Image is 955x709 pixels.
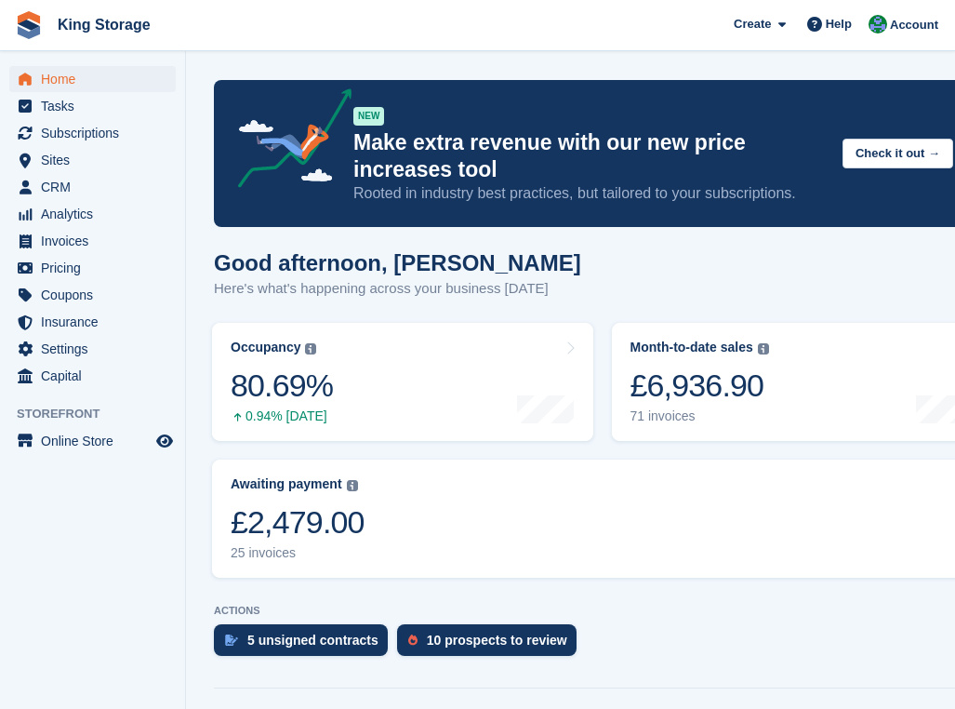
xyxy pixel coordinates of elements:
[41,174,153,200] span: CRM
[9,66,176,92] a: menu
[630,340,753,355] div: Month-to-date sales
[212,323,593,441] a: Occupancy 80.69% 0.94% [DATE]
[41,93,153,119] span: Tasks
[41,282,153,308] span: Coupons
[347,480,358,491] img: icon-info-grey-7440780725fd019a000dd9b08b2336e03edf1995a4989e88bcd33f0948082b44.svg
[214,624,397,665] a: 5 unsigned contracts
[9,120,176,146] a: menu
[231,340,300,355] div: Occupancy
[353,183,828,204] p: Rooted in industry best practices, but tailored to your subscriptions.
[9,255,176,281] a: menu
[214,278,581,300] p: Here's what's happening across your business [DATE]
[630,367,769,405] div: £6,936.90
[231,408,333,424] div: 0.94% [DATE]
[231,367,333,405] div: 80.69%
[353,107,384,126] div: NEW
[153,430,176,452] a: Preview store
[842,139,953,169] button: Check it out →
[9,282,176,308] a: menu
[222,88,352,194] img: price-adjustments-announcement-icon-8257ccfd72463d97f412b2fc003d46551f7dbcb40ab6d574587a9cd5c0d94...
[15,11,43,39] img: stora-icon-8386f47178a22dfd0bd8f6a31ec36ba5ce8667c1dd55bd0f319d3a0aa187defe.svg
[758,343,769,354] img: icon-info-grey-7440780725fd019a000dd9b08b2336e03edf1995a4989e88bcd33f0948082b44.svg
[890,16,938,34] span: Account
[408,635,418,646] img: prospect-51fa495bee0391a8d652442698ab0144808aea92771e9ea1ae160a38d050c398.svg
[41,309,153,335] span: Insurance
[9,363,176,389] a: menu
[41,336,153,362] span: Settings
[9,93,176,119] a: menu
[734,15,771,33] span: Create
[41,255,153,281] span: Pricing
[231,545,365,561] div: 25 invoices
[9,147,176,173] a: menu
[247,633,378,648] div: 5 unsigned contracts
[9,201,176,227] a: menu
[9,174,176,200] a: menu
[41,120,153,146] span: Subscriptions
[305,343,316,354] img: icon-info-grey-7440780725fd019a000dd9b08b2336e03edf1995a4989e88bcd33f0948082b44.svg
[41,363,153,389] span: Capital
[427,633,567,648] div: 10 prospects to review
[41,66,153,92] span: Home
[225,635,238,646] img: contract_signature_icon-13c848040528278c33f63329250d36e43548de30e8caae1d1a13099fd9432cc5.svg
[50,9,158,40] a: King Storage
[9,336,176,362] a: menu
[231,476,342,492] div: Awaiting payment
[231,503,365,542] div: £2,479.00
[869,15,887,33] img: John King
[41,428,153,454] span: Online Store
[41,201,153,227] span: Analytics
[9,428,176,454] a: menu
[826,15,852,33] span: Help
[9,309,176,335] a: menu
[41,228,153,254] span: Invoices
[17,405,185,423] span: Storefront
[630,408,769,424] div: 71 invoices
[214,250,581,275] h1: Good afternoon, [PERSON_NAME]
[353,129,828,183] p: Make extra revenue with our new price increases tool
[41,147,153,173] span: Sites
[9,228,176,254] a: menu
[397,624,586,665] a: 10 prospects to review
